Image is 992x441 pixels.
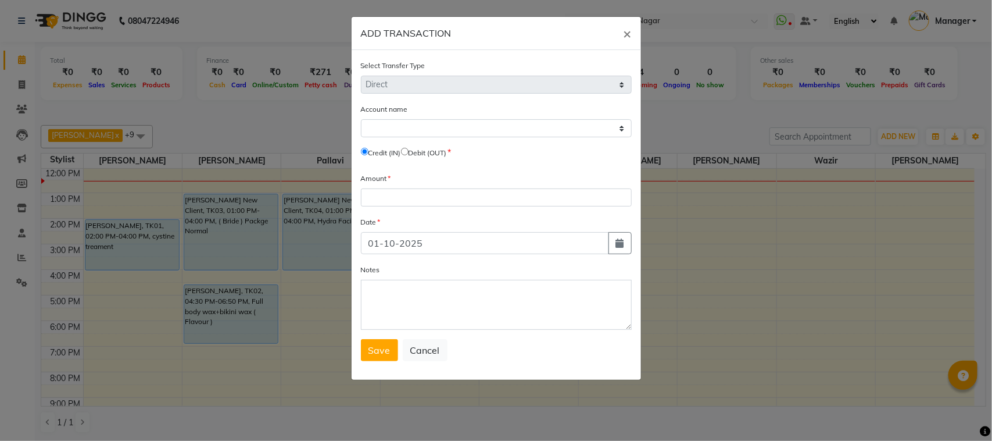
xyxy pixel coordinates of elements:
[368,148,401,158] label: Credit (IN)
[361,339,398,361] button: Save
[361,26,452,40] h6: ADD TRANSACTION
[361,173,391,184] label: Amount
[361,265,380,275] label: Notes
[368,344,391,356] span: Save
[624,24,632,42] span: ×
[361,104,408,115] label: Account name
[403,339,447,361] button: Cancel
[361,217,381,227] label: Date
[614,17,641,49] button: Close
[361,61,425,71] label: Select Transfer Type
[409,148,447,158] label: Debit (OUT)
